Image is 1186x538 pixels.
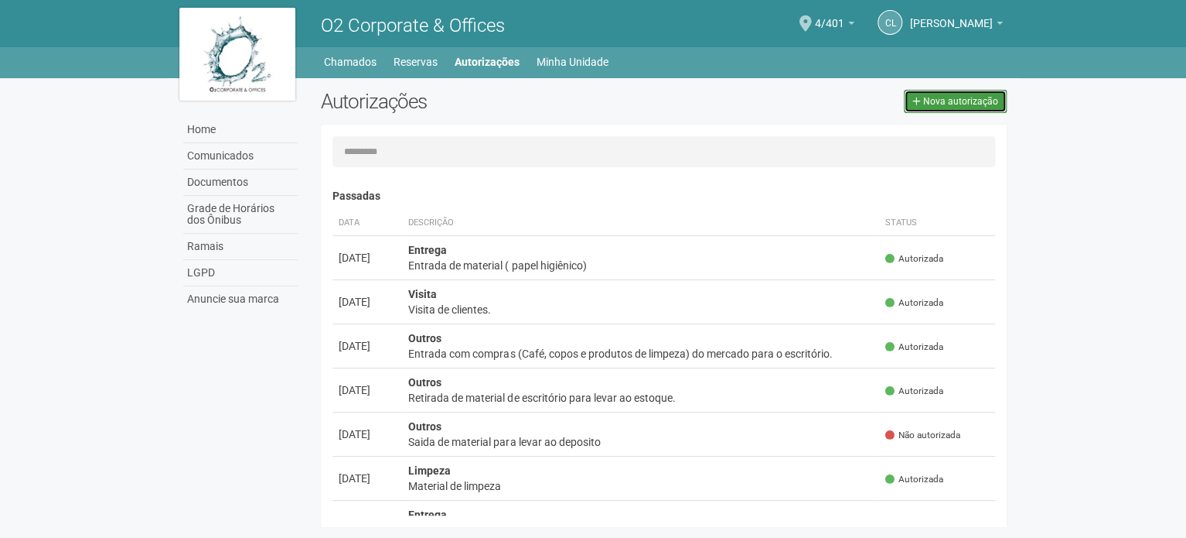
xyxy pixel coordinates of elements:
div: [DATE] [339,250,396,266]
div: [DATE] [339,515,396,530]
div: Saida de material para levar ao deposito [408,434,873,450]
h4: Passadas [332,190,995,202]
div: Material de limpeza [408,478,873,494]
a: Autorizações [455,51,520,73]
div: [DATE] [339,338,396,354]
div: Entrada de material ( papel higiênico) [408,258,873,273]
th: Status [879,211,995,236]
strong: Entrega [408,244,447,256]
a: Minha Unidade [537,51,608,73]
span: Autorizada [885,296,943,310]
div: [DATE] [339,427,396,442]
span: Autorizada [885,252,943,266]
a: Anuncie sua marca [183,286,298,312]
span: Não autorizada [885,429,960,442]
a: Ramais [183,234,298,260]
strong: Visita [408,288,437,300]
a: Comunicados [183,143,298,170]
span: Autorizada [885,385,943,398]
div: [DATE] [339,382,396,398]
h2: Autorizações [321,90,652,113]
span: 4/401 [815,2,844,29]
img: logo.jpg [179,8,295,101]
th: Descrição [402,211,879,236]
span: O2 Corporate & Offices [321,15,505,36]
a: 4/401 [815,19,854,32]
div: [DATE] [339,294,396,310]
strong: Outros [408,420,441,433]
a: Nova autorização [904,90,1007,113]
span: Autorizada [885,473,943,486]
div: [DATE] [339,471,396,486]
a: LGPD [183,260,298,286]
a: [PERSON_NAME] [910,19,1003,32]
strong: Outros [408,376,441,389]
div: Retirada de material de escritório para levar ao estoque. [408,390,873,406]
div: Entrada com compras (Café, copos e produtos de limpeza) do mercado para o escritório. [408,346,873,362]
div: Visita de clientes. [408,302,873,317]
a: Chamados [324,51,377,73]
span: Nova autorização [923,96,998,107]
a: Grade de Horários dos Ônibus [183,196,298,234]
strong: Outros [408,332,441,344]
span: Autorizada [885,341,943,354]
span: Claudia Luíza Soares de Castro [910,2,993,29]
a: CL [878,10,902,35]
a: Documentos [183,170,298,196]
strong: Entrega [408,509,447,521]
a: Home [183,117,298,143]
a: Reservas [394,51,438,73]
strong: Limpeza [408,464,451,477]
th: Data [332,211,402,236]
